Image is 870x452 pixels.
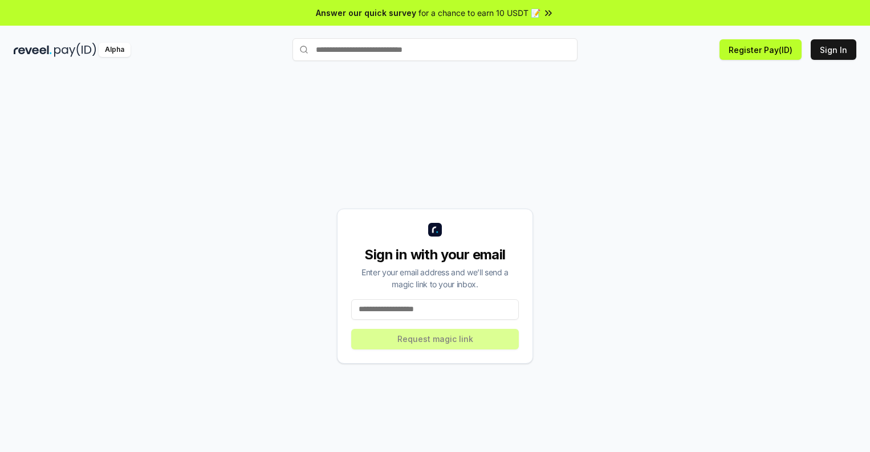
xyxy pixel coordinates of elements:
span: Answer our quick survey [316,7,416,19]
img: pay_id [54,43,96,57]
div: Enter your email address and we’ll send a magic link to your inbox. [351,266,519,290]
img: logo_small [428,223,442,237]
button: Sign In [811,39,856,60]
div: Alpha [99,43,131,57]
button: Register Pay(ID) [719,39,802,60]
div: Sign in with your email [351,246,519,264]
span: for a chance to earn 10 USDT 📝 [418,7,540,19]
img: reveel_dark [14,43,52,57]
